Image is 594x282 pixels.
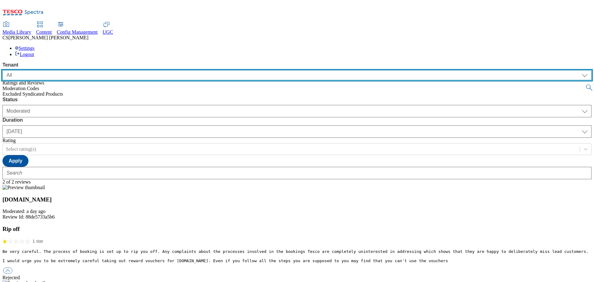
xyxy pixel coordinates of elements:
h3: Rip off [2,226,592,232]
div: 1/5 stars [2,238,43,244]
span: 1 star [32,238,43,244]
a: Media Library [2,22,31,35]
a: UGC [103,22,113,35]
button: Apply [2,155,28,167]
span: Excluded Syndicated Products [2,91,63,97]
label: Rating [2,138,16,143]
div: Moderated: a day ago [2,209,592,214]
span: UGC [103,29,113,35]
a: Content [36,22,52,35]
pre: Be very careful. The process of booking is set up to rip you off. Any complaints about the proces... [2,249,592,263]
span: Config Management [57,29,98,35]
label: Duration [2,117,592,123]
a: Settings [15,46,35,51]
div: Review Id: 88de5733a5b6 [2,214,592,220]
span: [PERSON_NAME] [PERSON_NAME] [9,35,88,40]
div: 2 of 2 reviews [2,179,592,185]
span: Content [36,29,52,35]
a: Config Management [57,22,98,35]
input: Search [2,167,592,179]
h3: [DOMAIN_NAME] [2,196,592,203]
span: CS [2,35,9,40]
a: Logout [15,52,34,57]
span: Ratings and Reviews [2,80,44,85]
label: Status [2,97,592,102]
div: Rejected [2,275,592,280]
span: Moderation Codes [2,86,39,91]
span: Media Library [2,29,31,35]
img: Preview thumbnail [2,185,45,190]
label: Tenant [2,62,592,68]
